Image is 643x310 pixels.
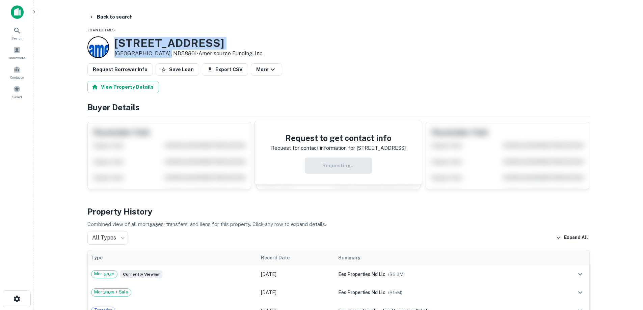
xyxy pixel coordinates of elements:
[11,35,23,41] span: Search
[11,5,24,19] img: capitalize-icon.png
[388,272,405,277] span: ($ 6.3M )
[609,256,643,288] iframe: Chat Widget
[114,50,264,58] p: [GEOGRAPHIC_DATA], ND58801 •
[258,283,335,302] td: [DATE]
[91,289,131,295] span: Mortgage + Sale
[2,24,32,42] a: Search
[574,269,586,280] button: expand row
[87,220,590,228] p: Combined view of all mortgages, transfers, and liens for this property. Click any row to expand d...
[388,290,402,295] span: ($ 15M )
[88,250,258,265] th: Type
[87,28,115,32] span: Loan Details
[271,144,355,152] p: Request for contact information for
[156,63,199,76] button: Save Loan
[87,231,128,245] div: All Types
[554,233,590,243] button: Expand All
[87,81,159,93] button: View Property Details
[2,63,32,81] a: Contacts
[120,270,162,278] span: Currently viewing
[91,271,117,277] span: Mortgage
[338,272,385,277] span: ees properties nd llc
[574,287,586,298] button: expand row
[87,101,590,113] h4: Buyer Details
[198,50,264,57] a: Amerisource Funding, Inc.
[271,132,406,144] h4: Request to get contact info
[258,265,335,283] td: [DATE]
[202,63,248,76] button: Export CSV
[2,44,32,62] a: Borrowers
[338,290,385,295] span: ees properties nd llc
[10,75,24,80] span: Contacts
[356,144,406,152] p: [STREET_ADDRESS]
[114,37,264,50] h3: [STREET_ADDRESS]
[335,250,550,265] th: Summary
[87,205,590,218] h4: Property History
[2,83,32,101] a: Saved
[9,55,25,60] span: Borrowers
[251,63,282,76] button: More
[12,94,22,100] span: Saved
[87,63,153,76] button: Request Borrower Info
[258,250,335,265] th: Record Date
[86,11,135,23] button: Back to search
